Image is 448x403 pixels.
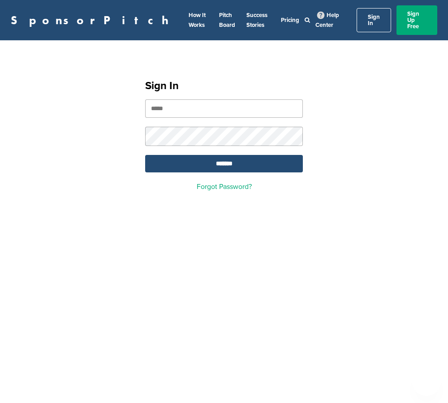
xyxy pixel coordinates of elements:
a: Help Center [315,10,339,30]
iframe: Button to launch messaging window [412,367,441,396]
a: SponsorPitch [11,14,174,26]
a: Pricing [281,17,299,24]
a: Sign Up Free [396,5,437,35]
a: Success Stories [246,12,267,29]
a: Forgot Password? [197,182,252,191]
a: Sign In [357,8,391,32]
a: Pitch Board [219,12,235,29]
h1: Sign In [145,78,303,94]
a: How It Works [189,12,206,29]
